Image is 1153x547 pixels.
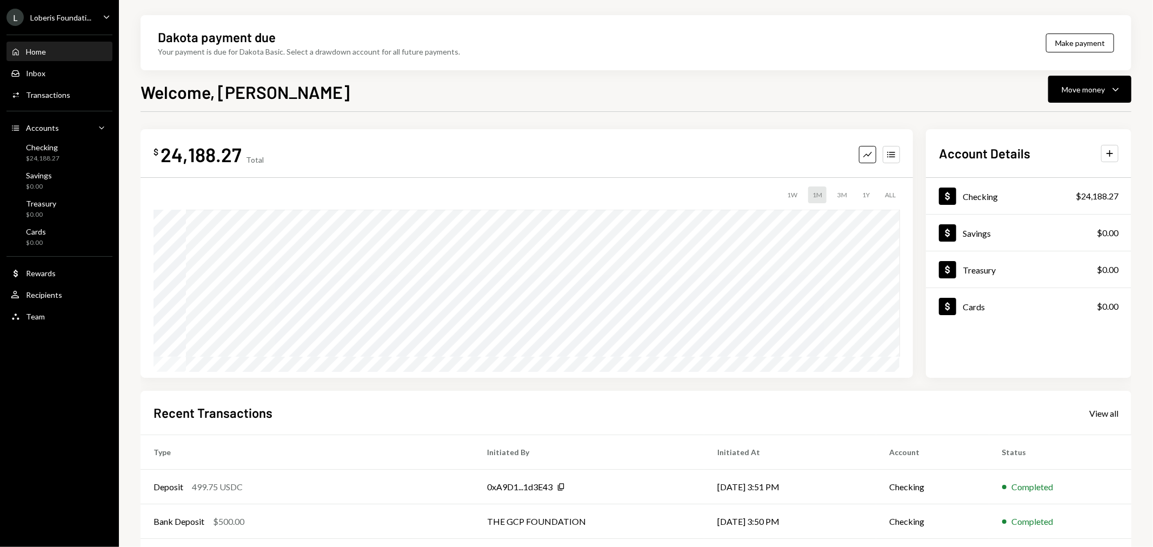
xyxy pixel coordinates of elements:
[963,191,998,202] div: Checking
[6,285,112,304] a: Recipients
[704,504,877,539] td: [DATE] 3:50 PM
[1062,84,1105,95] div: Move money
[6,263,112,283] a: Rewards
[1097,300,1118,313] div: $0.00
[876,504,989,539] td: Checking
[154,404,272,422] h2: Recent Transactions
[213,515,244,528] div: $500.00
[989,435,1131,470] th: Status
[26,238,46,248] div: $0.00
[26,227,46,236] div: Cards
[808,186,827,203] div: 1M
[939,144,1030,162] h2: Account Details
[704,435,877,470] th: Initiated At
[1048,76,1131,103] button: Move money
[1012,481,1054,493] div: Completed
[6,118,112,137] a: Accounts
[1012,515,1054,528] div: Completed
[876,435,989,470] th: Account
[926,251,1131,288] a: Treasury$0.00
[1097,226,1118,239] div: $0.00
[6,42,112,61] a: Home
[141,435,474,470] th: Type
[26,154,59,163] div: $24,188.27
[26,171,52,180] div: Savings
[926,215,1131,251] a: Savings$0.00
[26,199,56,208] div: Treasury
[6,196,112,222] a: Treasury$0.00
[6,9,24,26] div: L
[6,139,112,165] a: Checking$24,188.27
[1089,408,1118,419] div: View all
[963,228,991,238] div: Savings
[881,186,900,203] div: ALL
[158,46,460,57] div: Your payment is due for Dakota Basic. Select a drawdown account for all future payments.
[963,265,996,275] div: Treasury
[6,224,112,250] a: Cards$0.00
[26,69,45,78] div: Inbox
[876,470,989,504] td: Checking
[1046,34,1114,52] button: Make payment
[158,28,276,46] div: Dakota payment due
[833,186,851,203] div: 3M
[926,288,1131,324] a: Cards$0.00
[704,470,877,504] td: [DATE] 3:51 PM
[246,155,264,164] div: Total
[1076,190,1118,203] div: $24,188.27
[26,210,56,219] div: $0.00
[6,168,112,194] a: Savings$0.00
[1089,407,1118,419] a: View all
[26,47,46,56] div: Home
[6,63,112,83] a: Inbox
[26,312,45,321] div: Team
[926,178,1131,214] a: Checking$24,188.27
[474,435,704,470] th: Initiated By
[783,186,802,203] div: 1W
[141,81,350,103] h1: Welcome, [PERSON_NAME]
[26,90,70,99] div: Transactions
[192,481,243,493] div: 499.75 USDC
[26,143,59,152] div: Checking
[487,481,552,493] div: 0xA9D1...1d3E43
[474,504,704,539] td: THE GCP FOUNDATION
[161,142,242,166] div: 24,188.27
[26,269,56,278] div: Rewards
[6,306,112,326] a: Team
[6,85,112,104] a: Transactions
[154,146,158,157] div: $
[963,302,985,312] div: Cards
[26,182,52,191] div: $0.00
[26,290,62,299] div: Recipients
[30,13,91,22] div: Loberis Foundati...
[858,186,874,203] div: 1Y
[1097,263,1118,276] div: $0.00
[154,481,183,493] div: Deposit
[26,123,59,132] div: Accounts
[154,515,204,528] div: Bank Deposit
